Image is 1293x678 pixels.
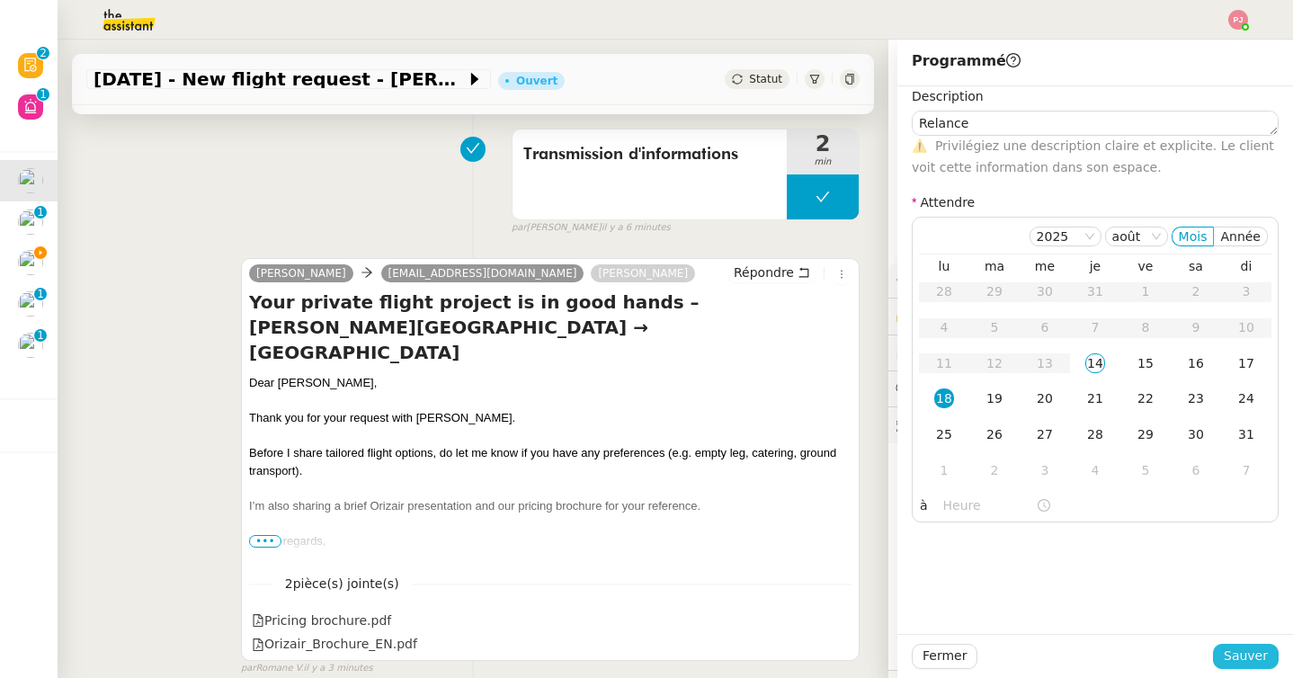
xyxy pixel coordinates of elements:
td: 19/08/2025 [969,381,1020,417]
td: 31/08/2025 [1221,417,1271,453]
nz-badge-sup: 1 [34,288,47,300]
td: 07/09/2025 [1221,453,1271,489]
td: 24/08/2025 [1221,381,1271,417]
td: 20/08/2025 [1020,381,1070,417]
input: Heure [943,495,1036,516]
div: ⏲️Tâches 5:25 [888,335,1293,370]
td: 29/08/2025 [1120,417,1171,453]
div: 23 [1186,388,1206,408]
span: 🔐 [896,306,1012,326]
span: Privilégiez une description claire et explicite. Le client voit cette information dans son espace. [912,138,1274,174]
nz-select-item: 2025 [1037,227,1094,245]
div: 25 [934,424,954,444]
th: jeu. [1070,258,1120,274]
th: ven. [1120,258,1171,274]
td: 22/08/2025 [1120,381,1171,417]
span: ••• [249,535,281,548]
td: 06/09/2025 [1171,453,1221,489]
div: 27 [1035,424,1055,444]
span: il y a 3 minutes [303,661,372,676]
td: 05/09/2025 [1120,453,1171,489]
div: 6 [1186,460,1206,480]
span: [EMAIL_ADDRESS][DOMAIN_NAME] [388,267,577,280]
span: ⚙️ [896,270,989,290]
span: Sauver [1224,646,1268,666]
span: Année [1220,229,1261,244]
td: 26/08/2025 [969,417,1020,453]
div: 14 [1085,353,1105,373]
p: 1 [37,206,44,222]
img: svg [1228,10,1248,30]
div: Dear [PERSON_NAME], [249,374,852,392]
img: users%2FC9SBsJ0duuaSgpQFj5LgoEX8n0o2%2Favatar%2Fec9d51b8-9413-4189-adfb-7be4d8c96a3c [18,333,43,358]
span: I’m also sharing a brief Orizair presentation and our pricing brochure for your reference. [249,499,700,513]
td: 02/09/2025 [969,453,1020,489]
span: Thank you for your request with [PERSON_NAME]. [249,411,515,424]
td: 18/08/2025 [919,381,969,417]
div: 1 [934,460,954,480]
td: 27/08/2025 [1020,417,1070,453]
div: Ouvert [516,76,557,86]
span: Programmé [912,52,1021,69]
div: 18 [934,388,954,408]
div: 16 [1186,353,1206,373]
td: 01/09/2025 [919,453,969,489]
small: [PERSON_NAME] [512,220,671,236]
img: users%2FW4OQjB9BRtYK2an7yusO0WsYLsD3%2Favatar%2F28027066-518b-424c-8476-65f2e549ac29 [18,291,43,317]
td: 17/08/2025 [1221,346,1271,382]
p: 1 [37,288,44,304]
span: 2 [787,133,859,155]
span: ⚠️ [912,138,927,153]
div: 21 [1085,388,1105,408]
label: Attendre [912,195,975,210]
span: Fermer [923,646,967,666]
div: 28 [1085,424,1105,444]
nz-select-item: août [1112,227,1161,245]
nz-badge-sup: 1 [34,206,47,219]
span: par [512,220,527,236]
img: users%2FW4OQjB9BRtYK2an7yusO0WsYLsD3%2Favatar%2F28027066-518b-424c-8476-65f2e549ac29 [18,210,43,235]
p: 1 [37,329,44,345]
nz-badge-sup: 1 [34,329,47,342]
a: [PERSON_NAME] [249,265,353,281]
button: Répondre [727,263,816,282]
th: mar. [969,258,1020,274]
div: 🕵️Autres demandes en cours 19 [888,407,1293,442]
small: Romane V. [241,661,373,676]
div: 15 [1136,353,1155,373]
div: 💬Commentaires [888,371,1293,406]
div: Orizair_Brochure_EN.pdf [252,634,417,655]
nz-badge-sup: 2 [37,47,49,59]
div: 31 [1236,424,1256,444]
th: sam. [1171,258,1221,274]
span: Warm regards, [249,534,325,548]
span: 💬 [896,381,1011,396]
span: à [920,495,928,516]
span: ⏲️ [896,345,1020,360]
td: 14/08/2025 [1070,346,1120,382]
span: Mois [1179,229,1208,244]
p: 1 [40,88,47,104]
span: Statut [749,73,782,85]
span: [DATE] - New flight request - [PERSON_NAME] [94,70,466,88]
img: users%2FC9SBsJ0duuaSgpQFj5LgoEX8n0o2%2Favatar%2Fec9d51b8-9413-4189-adfb-7be4d8c96a3c [18,168,43,193]
span: min [787,155,859,170]
div: 4 [1085,460,1105,480]
span: 2 [272,574,412,594]
div: 29 [1136,424,1155,444]
button: Sauver [1213,644,1279,669]
div: 5 [1136,460,1155,480]
div: 20 [1035,388,1055,408]
div: 19 [985,388,1004,408]
p: 2 [40,47,47,63]
div: Pricing brochure.pdf [252,611,391,631]
td: 04/09/2025 [1070,453,1120,489]
h4: Your private flight project is in good hands – [PERSON_NAME][GEOGRAPHIC_DATA] → [GEOGRAPHIC_DATA] [249,290,852,365]
div: 🔐Données client [888,299,1293,334]
span: Transmission d'informations [523,141,776,168]
div: 24 [1236,388,1256,408]
td: 16/08/2025 [1171,346,1221,382]
div: 7 [1236,460,1256,480]
td: 30/08/2025 [1171,417,1221,453]
td: 25/08/2025 [919,417,969,453]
